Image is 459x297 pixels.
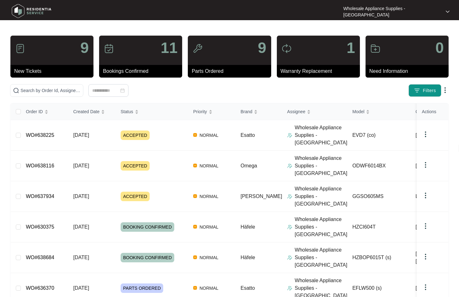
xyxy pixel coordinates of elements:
[417,103,448,120] th: Actions
[15,44,25,54] img: icon
[295,216,348,238] p: Wholesale Appliance Supplies - [GEOGRAPHIC_DATA]
[415,108,448,115] span: Customer Name
[295,154,348,177] p: Wholesale Appliance Supplies - [GEOGRAPHIC_DATA]
[9,2,54,20] img: residentia service logo
[282,103,348,120] th: Assignee
[295,124,348,147] p: Wholesale Appliance Supplies - [GEOGRAPHIC_DATA]
[343,5,440,18] p: Wholesale Appliance Supplies - [GEOGRAPHIC_DATA]
[26,194,54,199] a: WO#637934
[197,193,221,200] span: NORMAL
[121,283,163,293] span: PARTS ORDERED
[193,44,203,54] img: icon
[197,254,221,261] span: NORMAL
[197,284,221,292] span: NORMAL
[26,163,54,168] a: WO#638116
[446,10,450,13] img: dropdown arrow
[13,87,19,94] img: search-icon
[241,255,255,260] span: Häfele
[241,132,255,138] span: Esatto
[347,151,410,181] td: ODWF6014BX
[197,131,221,139] span: NORMAL
[193,225,197,229] img: Vercel Logo
[121,161,150,171] span: ACCEPTED
[73,194,89,199] span: [DATE]
[422,222,429,230] img: dropdown arrow
[26,224,54,230] a: WO#630375
[104,44,114,54] img: icon
[295,246,348,269] p: Wholesale Appliance Supplies - [GEOGRAPHIC_DATA]
[197,162,221,170] span: NORMAL
[241,224,255,230] span: Häfele
[193,108,207,115] span: Priority
[14,67,93,75] p: New Tickets
[193,286,197,290] img: Vercel Logo
[197,223,221,231] span: NORMAL
[235,103,282,120] th: Brand
[26,255,54,260] a: WO#638684
[241,194,282,199] span: [PERSON_NAME]
[347,120,410,151] td: EVD7 (co)
[422,192,429,199] img: dropdown arrow
[21,103,68,120] th: Order ID
[441,86,449,94] img: dropdown arrow
[352,108,364,115] span: Model
[103,67,182,75] p: Bookings Confirmed
[73,108,99,115] span: Created Date
[73,163,89,168] span: [DATE]
[422,161,429,169] img: dropdown arrow
[241,163,257,168] span: Omega
[26,285,54,291] a: WO#636370
[422,131,429,138] img: dropdown arrow
[414,87,420,94] img: filter icon
[193,194,197,198] img: Vercel Logo
[21,87,80,94] input: Search by Order Id, Assignee Name, Customer Name, Brand and Model
[73,132,89,138] span: [DATE]
[193,255,197,259] img: Vercel Logo
[408,84,441,97] button: filter iconFilters
[281,67,360,75] p: Warranty Replacement
[422,283,429,291] img: dropdown arrow
[241,108,252,115] span: Brand
[73,285,89,291] span: [DATE]
[435,40,444,55] p: 0
[370,44,380,54] img: icon
[287,255,292,260] img: Assigner Icon
[287,194,292,199] img: Assigner Icon
[347,181,410,212] td: GGSO605MS
[415,131,457,139] span: [PERSON_NAME]
[287,108,306,115] span: Assignee
[347,212,410,242] td: HZCI604T
[192,67,271,75] p: Parts Ordered
[415,162,457,170] span: [PERSON_NAME]
[347,242,410,273] td: HZBOP6015T (s)
[193,133,197,137] img: Vercel Logo
[347,103,410,120] th: Model
[287,133,292,138] img: Assigner Icon
[161,40,177,55] p: 11
[369,67,449,75] p: Need Information
[121,131,150,140] span: ACCEPTED
[282,44,292,54] img: icon
[26,132,54,138] a: WO#638225
[422,253,429,260] img: dropdown arrow
[287,163,292,168] img: Assigner Icon
[121,253,174,262] span: BOOKING CONFIRMED
[68,103,116,120] th: Created Date
[347,40,355,55] p: 1
[241,285,255,291] span: Esatto
[287,286,292,291] img: Assigner Icon
[258,40,266,55] p: 9
[73,224,89,230] span: [DATE]
[26,108,43,115] span: Order ID
[188,103,235,120] th: Priority
[415,223,457,231] span: [PERSON_NAME]
[116,103,188,120] th: Status
[80,40,89,55] p: 9
[287,224,292,230] img: Assigner Icon
[121,108,133,115] span: Status
[415,193,459,200] span: Lovasoa Andriam...
[193,164,197,167] img: Vercel Logo
[121,222,174,232] span: BOOKING CONFIRMED
[295,185,348,208] p: Wholesale Appliance Supplies - [GEOGRAPHIC_DATA]
[423,87,436,94] span: Filters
